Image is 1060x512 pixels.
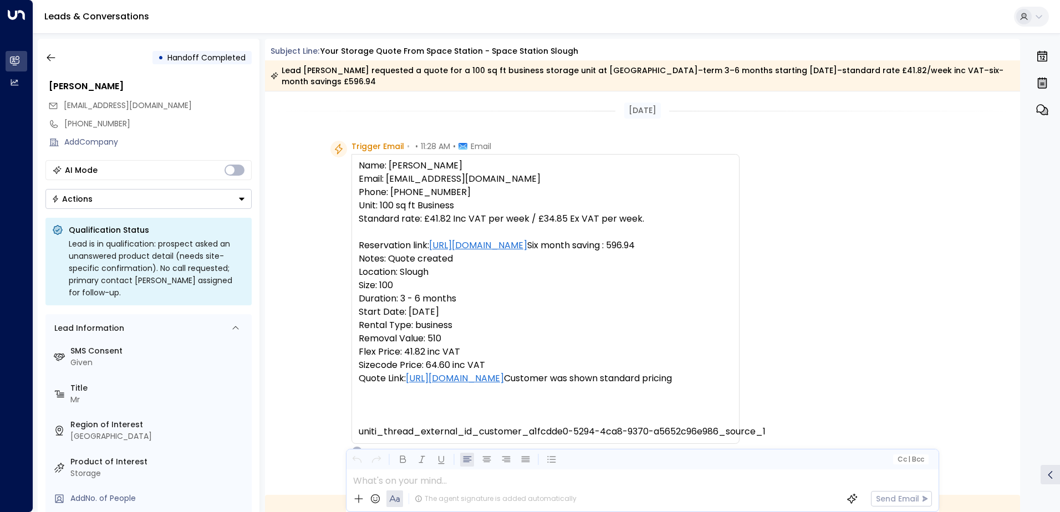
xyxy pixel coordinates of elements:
[64,100,192,111] span: shabaz_m23@outlook.com
[893,454,928,465] button: Cc|Bcc
[158,48,164,68] div: •
[69,224,245,235] p: Qualification Status
[271,65,1014,87] div: Lead [PERSON_NAME] requested a quote for a 100 sq ft business storage unit at [GEOGRAPHIC_DATA]–t...
[70,345,247,357] label: SMS Consent
[350,453,364,467] button: Undo
[70,382,247,394] label: Title
[407,141,410,152] span: •
[271,45,319,57] span: Subject Line:
[70,394,247,406] div: Mr
[70,431,247,442] div: [GEOGRAPHIC_DATA]
[624,103,661,119] div: [DATE]
[351,446,363,457] div: O
[49,80,252,93] div: [PERSON_NAME]
[415,494,577,504] div: The agent signature is added automatically
[65,165,98,176] div: AI Mode
[45,189,252,209] button: Actions
[369,453,383,467] button: Redo
[64,136,252,148] div: AddCompany
[64,100,192,111] span: [EMAIL_ADDRESS][DOMAIN_NAME]
[167,52,246,63] span: Handoff Completed
[359,159,732,438] pre: Name: [PERSON_NAME] Email: [EMAIL_ADDRESS][DOMAIN_NAME] Phone: [PHONE_NUMBER] Unit: 100 sq ft Bus...
[69,238,245,299] div: Lead is in qualification: prospect asked an unanswered product detail (needs site-specific confir...
[70,419,247,431] label: Region of Interest
[70,493,247,504] div: AddNo. of People
[50,322,124,334] div: Lead Information
[64,118,252,130] div: [PHONE_NUMBER]
[45,189,252,209] div: Button group with a nested menu
[908,455,910,463] span: |
[70,357,247,368] div: Given
[52,194,93,204] div: Actions
[415,141,418,152] span: •
[471,141,491,152] span: Email
[44,10,149,23] a: Leads & Conversations
[70,456,247,468] label: Product of Interest
[453,141,456,152] span: •
[897,455,924,463] span: Cc Bcc
[320,45,578,57] div: Your storage quote from Space Station - Space Station Slough
[351,141,404,152] span: Trigger Email
[406,372,504,385] a: [URL][DOMAIN_NAME]
[429,239,527,252] a: [URL][DOMAIN_NAME]
[70,468,247,479] div: Storage
[421,141,450,152] span: 11:28 AM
